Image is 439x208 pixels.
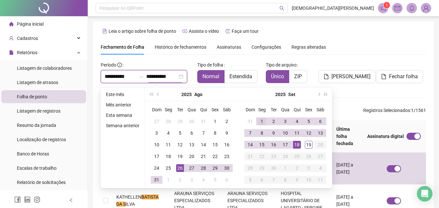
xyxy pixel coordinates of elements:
td: 2025-09-23 [268,151,279,162]
td: 2025-10-05 [244,174,256,186]
span: Relatórios [17,50,37,55]
div: 28 [246,164,254,172]
span: KATHELLEN [116,194,141,200]
div: 31 [153,176,161,184]
td: 2025-09-14 [244,139,256,151]
td: 2025-10-11 [315,174,326,186]
td: 2025-08-03 [151,127,162,139]
span: file-text [102,29,107,33]
div: 2 [176,176,184,184]
span: notification [380,5,386,11]
span: Localização de registros [17,137,66,142]
div: 5 [246,176,254,184]
div: 9 [223,129,231,137]
td: 2025-09-21 [244,151,256,162]
span: instagram [34,196,40,203]
span: youtube [183,29,187,33]
td: 2025-08-07 [198,127,209,139]
div: 1 [164,176,172,184]
td: 2025-08-24 [151,162,162,174]
div: 22 [211,153,219,160]
td: 2025-08-20 [186,151,198,162]
div: 15 [211,141,219,149]
div: 25 [293,153,301,160]
div: 6 [258,176,266,184]
span: Leia o artigo sobre folha de ponto [109,29,176,34]
div: 6 [316,117,324,125]
div: 12 [305,129,313,137]
td: 2025-09-08 [256,127,268,139]
td: 2025-09-09 [268,127,279,139]
div: 23 [223,153,231,160]
span: file [381,74,386,79]
span: Único [271,73,284,80]
td: 2025-09-22 [256,151,268,162]
td: 2025-10-01 [279,162,291,174]
div: 8 [258,129,266,137]
span: home [9,22,14,26]
div: 14 [246,141,254,149]
div: 21 [246,153,254,160]
td: 2025-08-18 [162,151,174,162]
td: 2025-08-21 [198,151,209,162]
div: 14 [200,141,207,149]
td: 2025-08-08 [209,127,221,139]
button: super-next-year [322,88,329,101]
td: 2025-09-05 [209,174,221,186]
td: 2025-08-04 [162,127,174,139]
td: 2025-09-10 [279,127,291,139]
div: 1 [211,117,219,125]
td: 2025-10-04 [315,162,326,174]
div: 3 [188,176,196,184]
div: 11 [164,141,172,149]
div: 11 [316,176,324,184]
td: 2025-08-09 [221,127,233,139]
span: ILVA [126,202,135,207]
span: Período [101,62,116,67]
td: 2025-08-31 [151,174,162,186]
div: 31 [246,117,254,125]
td: 2025-08-15 [209,139,221,151]
th: Seg [162,104,174,116]
div: 7 [200,129,207,137]
span: facebook [14,196,21,203]
span: Fechamento de Folha [101,44,144,50]
td: 2025-08-17 [151,151,162,162]
div: 27 [188,164,196,172]
div: 27 [153,117,161,125]
span: Cadastros [17,36,38,41]
span: Escalas de trabalho [17,165,57,171]
div: 1 [281,164,289,172]
div: 17 [153,153,161,160]
td: 2025-09-06 [221,174,233,186]
td: 2025-08-30 [221,162,233,174]
td: 2025-08-22 [209,151,221,162]
div: 19 [305,141,313,149]
td: 2025-08-10 [151,139,162,151]
div: 3 [305,164,313,172]
span: history [226,29,230,33]
span: swap-right [138,74,144,79]
td: 2025-08-26 [174,162,186,174]
span: bell [409,5,415,11]
td: 2025-10-02 [291,162,303,174]
td: 2025-09-02 [268,116,279,127]
td: 2025-08-01 [209,116,221,127]
td: 2025-10-03 [303,162,315,174]
span: to [138,74,144,79]
div: 5 [176,129,184,137]
div: 24 [153,164,161,172]
td: 2025-07-28 [162,116,174,127]
td: 2025-09-27 [315,151,326,162]
div: 12 [176,141,184,149]
td: 2025-08-02 [221,116,233,127]
div: 10 [305,176,313,184]
button: super-prev-year [148,88,155,101]
td: 2025-09-06 [315,116,326,127]
td: 2025-09-30 [268,162,279,174]
div: 2 [293,164,301,172]
span: file [9,50,14,55]
div: 29 [176,117,184,125]
span: user-add [9,36,14,41]
button: month panel [288,88,295,101]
